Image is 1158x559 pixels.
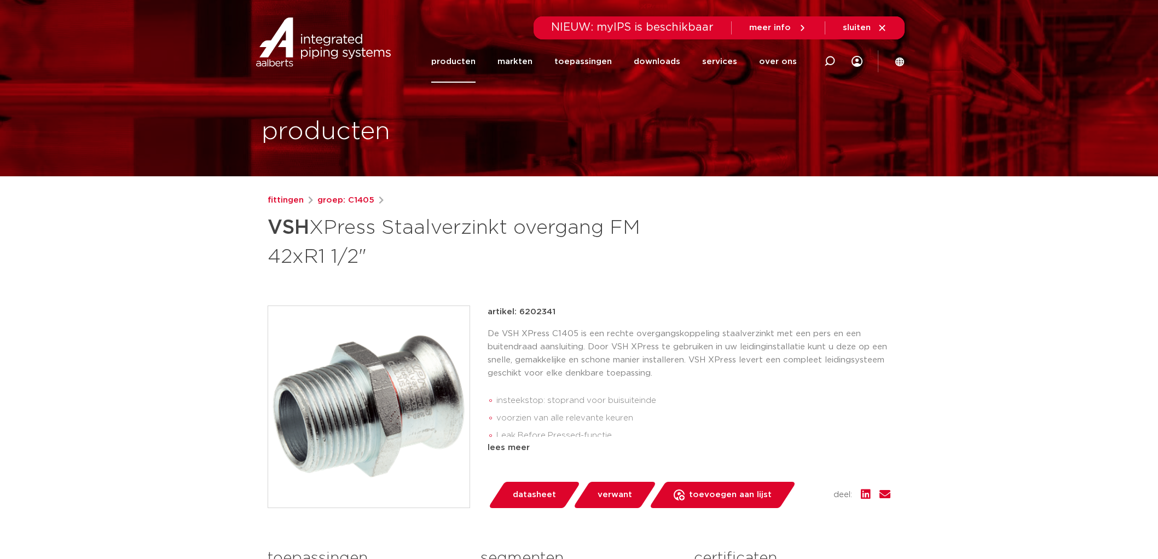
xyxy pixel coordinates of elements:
[843,23,887,33] a: sluiten
[496,392,890,410] li: insteekstop: stoprand voor buisuiteinde
[268,194,304,207] a: fittingen
[551,22,714,33] span: NIEUW: myIPS is beschikbaar
[488,327,890,380] p: De VSH XPress C1405 is een rechte overgangskoppeling staalverzinkt met een pers en een buitendraa...
[554,41,612,83] a: toepassingen
[431,41,797,83] nav: Menu
[317,194,374,207] a: groep: C1405
[759,41,797,83] a: over ons
[496,410,890,427] li: voorzien van alle relevante keuren
[262,114,390,149] h1: producten
[268,218,309,238] strong: VSH
[268,306,470,508] img: Product Image for VSH XPress Staalverzinkt overgang FM 42xR1 1/2"
[634,41,680,83] a: downloads
[488,306,555,319] p: artikel: 6202341
[513,486,556,504] span: datasheet
[496,427,890,445] li: Leak Before Pressed-functie
[833,488,852,502] span: deel:
[843,24,871,32] span: sluiten
[268,211,679,270] h1: XPress Staalverzinkt overgang FM 42xR1 1/2"
[431,41,476,83] a: producten
[488,441,890,454] div: lees meer
[572,482,657,508] a: verwant
[702,41,737,83] a: services
[749,23,807,33] a: meer info
[497,41,532,83] a: markten
[689,486,772,504] span: toevoegen aan lijst
[598,486,632,504] span: verwant
[749,24,791,32] span: meer info
[488,482,581,508] a: datasheet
